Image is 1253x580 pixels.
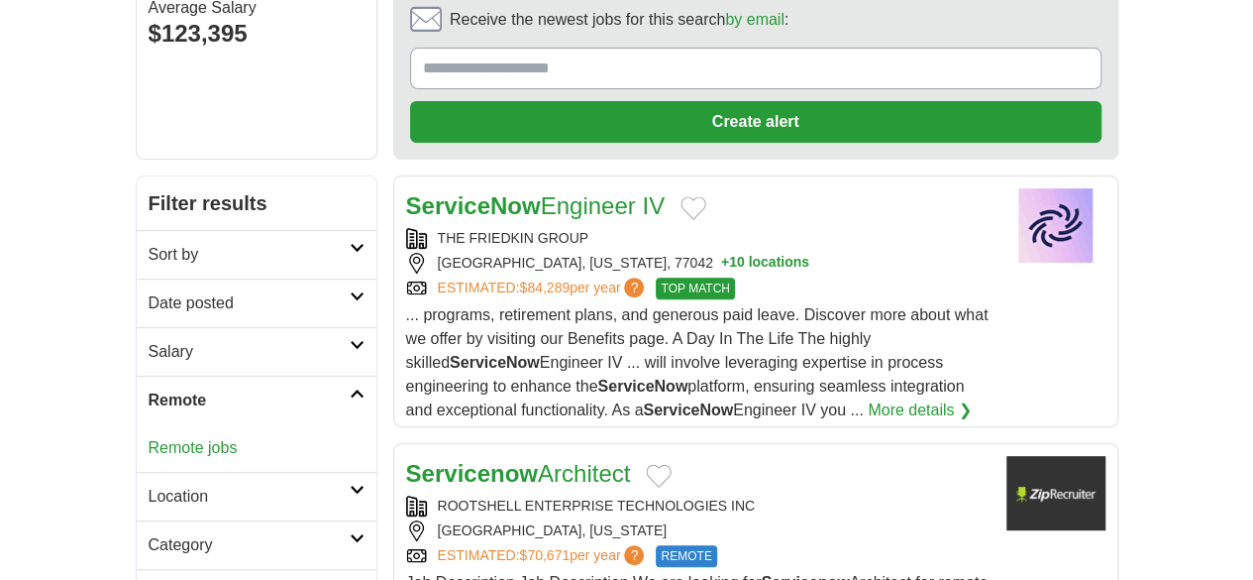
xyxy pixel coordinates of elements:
a: ServicenowArchitect [406,460,631,487]
h2: Filter results [137,176,376,230]
span: REMOTE [656,545,716,567]
strong: ServiceNow [597,378,687,395]
a: Date posted [137,279,376,327]
a: Remote jobs [149,439,238,456]
button: Create alert [410,101,1101,143]
span: ? [624,278,644,297]
div: ROOTSHELL ENTERPRISE TECHNOLOGIES INC [406,496,991,517]
a: More details ❯ [868,399,972,422]
a: Sort by [137,230,376,279]
span: ... programs, retirement plans, and generous paid leave. Discover more about what we offer by vis... [406,306,989,418]
span: + [721,253,729,274]
button: Add to favorite jobs [646,464,672,488]
a: ESTIMATED:$70,671per year? [438,545,649,567]
img: Company logo [1006,188,1105,263]
a: by email [725,11,784,28]
a: Remote [137,376,376,424]
div: [GEOGRAPHIC_DATA], [US_STATE] [406,521,991,541]
button: +10 locations [721,253,809,274]
button: Add to favorite jobs [680,196,706,220]
h2: Salary [149,340,350,364]
span: Receive the newest jobs for this search : [450,8,788,32]
h2: Date posted [149,291,350,315]
div: $123,395 [149,16,365,52]
span: $84,289 [519,280,570,295]
span: $70,671 [519,547,570,563]
h2: Remote [149,389,350,412]
a: Location [137,472,376,521]
span: TOP MATCH [656,278,734,299]
strong: ServiceNow [406,192,541,219]
div: THE FRIEDKIN GROUP [406,228,991,249]
span: ? [624,545,644,565]
div: [GEOGRAPHIC_DATA], [US_STATE], 77042 [406,253,991,274]
strong: ServiceNow [643,402,733,418]
a: ServiceNowEngineer IV [406,192,666,219]
a: Salary [137,327,376,376]
img: Company logo [1006,456,1105,530]
strong: ServiceNow [450,354,540,371]
h2: Category [149,533,350,557]
h2: Sort by [149,243,350,267]
strong: Servicenow [406,460,538,487]
a: Category [137,521,376,569]
a: ESTIMATED:$84,289per year? [438,278,649,299]
h2: Location [149,485,350,509]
